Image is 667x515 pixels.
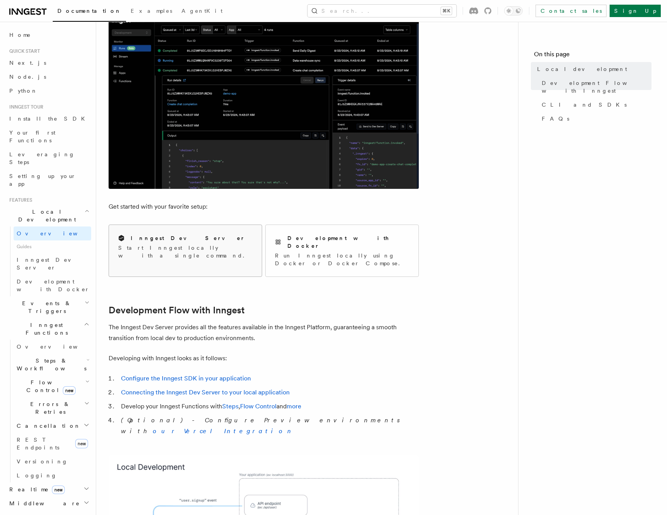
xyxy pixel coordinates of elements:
span: Guides [14,240,91,253]
h4: On this page [534,50,651,62]
a: Development Flow with Inngest [109,305,245,316]
span: Home [9,31,31,39]
a: Node.js [6,70,91,84]
em: (Optional) - Configure Preview environments with [121,416,404,435]
button: Inngest Functions [6,318,91,340]
a: Overview [14,340,91,354]
a: more [287,403,301,410]
span: Features [6,197,32,203]
div: Inngest Functions [6,340,91,482]
img: The Inngest Dev Server on the Functions page [109,3,419,189]
a: Development with Docker [14,275,91,296]
span: Errors & Retries [14,400,84,416]
h2: Development with Docker [287,234,409,250]
a: Setting up your app [6,169,91,191]
a: Connecting the Inngest Dev Server to your local application [121,389,290,396]
span: Your first Functions [9,130,55,143]
span: Realtime [6,486,65,493]
span: Local development [537,65,627,73]
a: Contact sales [536,5,607,17]
span: Python [9,88,38,94]
a: Inngest Dev ServerStart Inngest locally with a single command. [109,225,262,277]
span: Quick start [6,48,40,54]
a: Install the SDK [6,112,91,126]
a: Home [6,28,91,42]
button: Search...⌘K [308,5,456,17]
span: Examples [131,8,172,14]
a: Development Flow with Inngest [539,76,651,98]
span: new [52,486,65,494]
a: our Vercel Integration [153,427,294,435]
p: The Inngest Dev Server provides all the features available in the Inngest Platform, guaranteeing ... [109,322,419,344]
a: Your first Functions [6,126,91,147]
a: Logging [14,468,91,482]
span: Events & Triggers [6,299,85,315]
span: Cancellation [14,422,81,430]
a: Python [6,84,91,98]
button: Realtimenew [6,482,91,496]
span: Inngest tour [6,104,43,110]
button: Events & Triggers [6,296,91,318]
a: Steps [222,403,238,410]
a: Overview [14,226,91,240]
button: Toggle dark mode [504,6,523,16]
span: Overview [17,230,97,237]
li: Develop your Inngest Functions with , and [119,401,419,412]
span: Middleware [6,499,80,507]
a: Local development [534,62,651,76]
h2: Inngest Dev Server [131,234,245,242]
button: Flow Controlnew [14,375,91,397]
span: Inngest Dev Server [17,257,83,271]
a: Documentation [53,2,126,22]
button: Cancellation [14,419,91,433]
span: Flow Control [14,378,85,394]
span: Local Development [6,208,85,223]
span: Versioning [17,458,68,465]
span: Steps & Workflows [14,357,86,372]
span: Next.js [9,60,46,66]
span: Overview [17,344,97,350]
a: Configure the Inngest SDK in your application [121,375,251,382]
a: Sign Up [610,5,661,17]
a: Leveraging Steps [6,147,91,169]
a: Next.js [6,56,91,70]
button: Middleware [6,496,91,510]
kbd: ⌘K [441,7,452,15]
a: Inngest Dev Server [14,253,91,275]
span: Install the SDK [9,116,90,122]
span: new [75,439,88,448]
p: Start Inngest locally with a single command. [118,244,252,259]
a: CLI and SDKs [539,98,651,112]
span: Logging [17,472,57,479]
span: Leveraging Steps [9,151,75,165]
button: Local Development [6,205,91,226]
span: Setting up your app [9,173,76,187]
span: AgentKit [181,8,223,14]
a: REST Endpointsnew [14,433,91,455]
a: FAQs [539,112,651,126]
span: REST Endpoints [17,437,59,451]
span: new [63,386,76,395]
button: Steps & Workflows [14,354,91,375]
button: Errors & Retries [14,397,91,419]
div: Local Development [6,226,91,296]
span: Node.js [9,74,46,80]
span: CLI and SDKs [542,101,627,109]
span: Development Flow with Inngest [542,79,651,95]
span: FAQs [542,115,569,123]
p: Developing with Inngest looks as it follows: [109,353,419,364]
a: AgentKit [177,2,227,21]
a: Flow Control [240,403,276,410]
p: Run Inngest locally using Docker or Docker Compose. [275,252,409,267]
p: Get started with your favorite setup: [109,201,419,212]
a: Examples [126,2,177,21]
a: Development with DockerRun Inngest locally using Docker or Docker Compose. [265,225,419,277]
span: Development with Docker [17,278,90,292]
a: Versioning [14,455,91,468]
span: Documentation [57,8,121,14]
span: Inngest Functions [6,321,84,337]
